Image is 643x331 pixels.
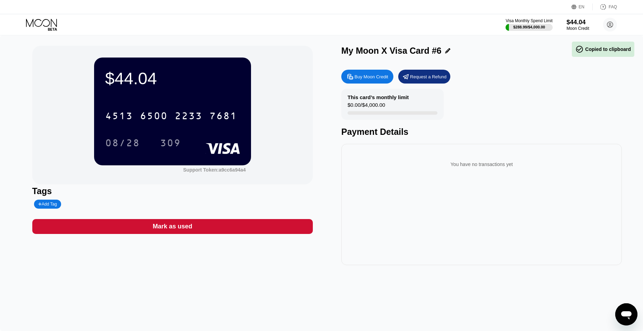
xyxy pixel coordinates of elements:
[579,5,585,9] div: EN
[575,45,631,53] div: Copied to clipboard
[34,200,61,209] div: Add Tag
[609,5,617,9] div: FAQ
[140,111,168,122] div: 6500
[567,19,589,31] div: $44.04Moon Credit
[183,167,246,173] div: Support Token:a9cc6a94a4
[32,186,313,196] div: Tags
[341,70,393,84] div: Buy Moon Credit
[506,18,552,31] div: Visa Monthly Spend Limit$288.99/$4,000.00
[567,26,589,31] div: Moon Credit
[105,69,240,88] div: $44.04
[105,138,140,149] div: 08/28
[348,94,409,100] div: This card’s monthly limit
[571,3,593,10] div: EN
[348,102,385,111] div: $0.00 / $4,000.00
[341,46,442,56] div: My Moon X Visa Card #6
[155,134,186,151] div: 309
[183,167,246,173] div: Support Token: a9cc6a94a4
[32,219,313,234] div: Mark as used
[615,303,637,325] iframe: Button to launch messaging window
[593,3,617,10] div: FAQ
[101,107,241,124] div: 4513650022337681
[506,18,552,23] div: Visa Monthly Spend Limit
[341,127,622,137] div: Payment Details
[410,74,446,80] div: Request a Refund
[160,138,181,149] div: 309
[105,111,133,122] div: 4513
[347,155,616,174] div: You have no transactions yet
[567,19,589,26] div: $44.04
[398,70,450,84] div: Request a Refund
[354,74,388,80] div: Buy Moon Credit
[513,25,545,29] div: $288.99 / $4,000.00
[175,111,202,122] div: 2233
[209,111,237,122] div: 7681
[38,202,57,207] div: Add Tag
[100,134,145,151] div: 08/28
[153,223,192,230] div: Mark as used
[575,45,584,53] span: 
